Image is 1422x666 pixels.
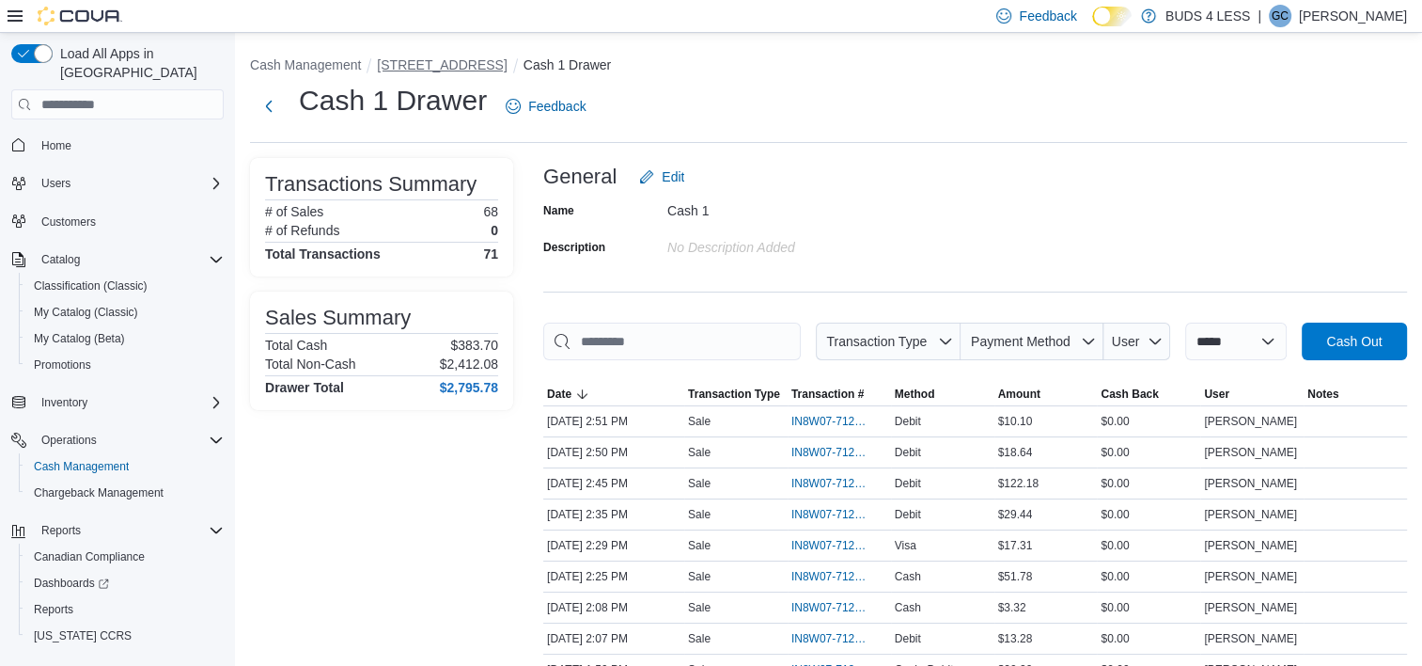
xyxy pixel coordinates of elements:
button: Cash Out [1302,323,1407,360]
p: | [1258,5,1261,27]
button: IN8W07-712331 [791,472,887,495]
p: [PERSON_NAME] [1299,5,1407,27]
h4: 71 [483,246,498,262]
span: Operations [34,429,224,452]
div: $0.00 [1097,534,1200,557]
span: $18.64 [998,445,1033,460]
button: My Catalog (Beta) [19,325,231,352]
label: Name [543,203,574,218]
span: $3.32 [998,600,1026,615]
span: [PERSON_NAME] [1204,507,1297,522]
span: Classification (Classic) [34,278,148,293]
button: Method [891,383,994,405]
a: Home [34,135,79,157]
span: Method [895,387,935,402]
a: [US_STATE] CCRS [26,625,139,647]
div: Gavin Crump [1269,5,1291,27]
button: Payment Method [961,323,1103,360]
span: Home [41,138,71,153]
span: Canadian Compliance [26,546,224,568]
button: IN8W07-712317 [791,503,887,526]
span: Debit [895,476,921,491]
img: Cova [38,7,122,25]
span: $51.78 [998,569,1033,584]
span: Debit [895,414,921,429]
button: Users [4,170,231,197]
button: Inventory [34,391,95,414]
span: Promotions [26,354,224,376]
button: Cash 1 Drawer [523,57,611,72]
span: [PERSON_NAME] [1204,600,1297,615]
h1: Cash 1 Drawer [299,82,487,119]
span: Reports [34,602,73,617]
h6: Total Cash [265,338,327,353]
button: Amount [994,383,1098,405]
h4: $2,795.78 [440,380,498,395]
button: Reports [34,519,88,542]
span: Cash [895,569,921,584]
div: [DATE] 2:50 PM [543,441,684,464]
h6: # of Sales [265,204,323,219]
span: User [1112,334,1140,349]
span: $29.44 [998,507,1033,522]
span: [PERSON_NAME] [1204,445,1297,460]
button: Notes [1304,383,1407,405]
span: Payment Method [971,334,1070,349]
button: Customers [4,208,231,235]
button: IN8W07-712300 [791,565,887,588]
span: [PERSON_NAME] [1204,476,1297,491]
a: Customers [34,211,103,233]
span: [PERSON_NAME] [1204,631,1297,646]
a: My Catalog (Classic) [26,301,146,324]
span: Customers [41,214,96,230]
span: Debit [895,507,921,522]
span: IN8W07-712331 [791,476,868,491]
span: [PERSON_NAME] [1204,569,1297,584]
span: Cash Management [34,459,129,474]
span: Classification (Classic) [26,275,224,297]
button: [STREET_ADDRESS] [377,57,507,72]
p: Sale [688,476,711,491]
span: Chargeback Management [34,485,164,500]
label: Description [543,240,605,255]
span: Edit [662,167,684,186]
div: [DATE] 2:29 PM [543,534,684,557]
span: Operations [41,433,97,448]
div: [DATE] 2:35 PM [543,503,684,526]
button: Transaction # [788,383,891,405]
span: Dashboards [34,576,109,591]
button: Transaction Type [684,383,788,405]
span: [PERSON_NAME] [1204,538,1297,553]
a: Classification (Classic) [26,275,155,297]
span: Cash Back [1101,387,1158,402]
button: Operations [4,427,231,453]
span: Cash Management [26,455,224,478]
span: User [1204,387,1229,402]
p: Sale [688,414,711,429]
button: IN8W07-712342 [791,441,887,464]
span: $17.31 [998,538,1033,553]
button: Users [34,172,78,195]
button: Cash Management [19,453,231,480]
div: $0.00 [1097,503,1200,526]
p: BUDS 4 LESS [1165,5,1250,27]
div: Cash 1 [667,196,919,218]
span: IN8W07-712281 [791,600,868,615]
span: Catalog [41,252,80,267]
span: Transaction Type [826,334,927,349]
h4: Drawer Total [265,380,344,395]
h4: Total Transactions [265,246,381,262]
span: IN8W07-712279 [791,631,868,646]
div: $0.00 [1097,627,1200,650]
button: Reports [19,596,231,623]
p: Sale [688,445,711,460]
button: Date [543,383,684,405]
span: Load All Apps in [GEOGRAPHIC_DATA] [53,44,224,82]
span: Inventory [34,391,224,414]
p: Sale [688,631,711,646]
p: $383.70 [450,338,498,353]
div: $0.00 [1097,565,1200,588]
div: No Description added [667,232,919,255]
a: Chargeback Management [26,482,171,504]
a: Feedback [498,87,593,125]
